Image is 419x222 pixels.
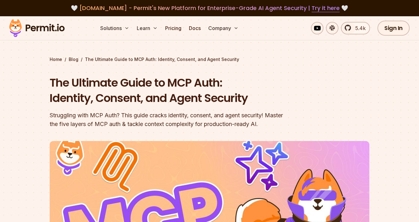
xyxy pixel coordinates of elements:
a: Docs [186,22,203,34]
a: Sign In [377,21,410,36]
a: 5.4k [341,22,370,34]
div: 🤍 🤍 [15,4,404,13]
a: Try it here [312,4,340,12]
a: Pricing [163,22,184,34]
div: / / [50,56,369,63]
div: Struggling with MCP Auth? This guide cracks identity, consent, and agent security! Master the fiv... [50,111,289,129]
button: Learn [134,22,160,34]
span: [DOMAIN_NAME] - Permit's New Platform for Enterprise-Grade AI Agent Security | [79,4,340,12]
button: Solutions [98,22,132,34]
h1: The Ultimate Guide to MCP Auth: Identity, Consent, and Agent Security [50,75,289,106]
img: Permit logo [6,18,67,39]
span: 5.4k [352,24,366,32]
a: Blog [69,56,78,63]
a: Home [50,56,62,63]
button: Company [206,22,241,34]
